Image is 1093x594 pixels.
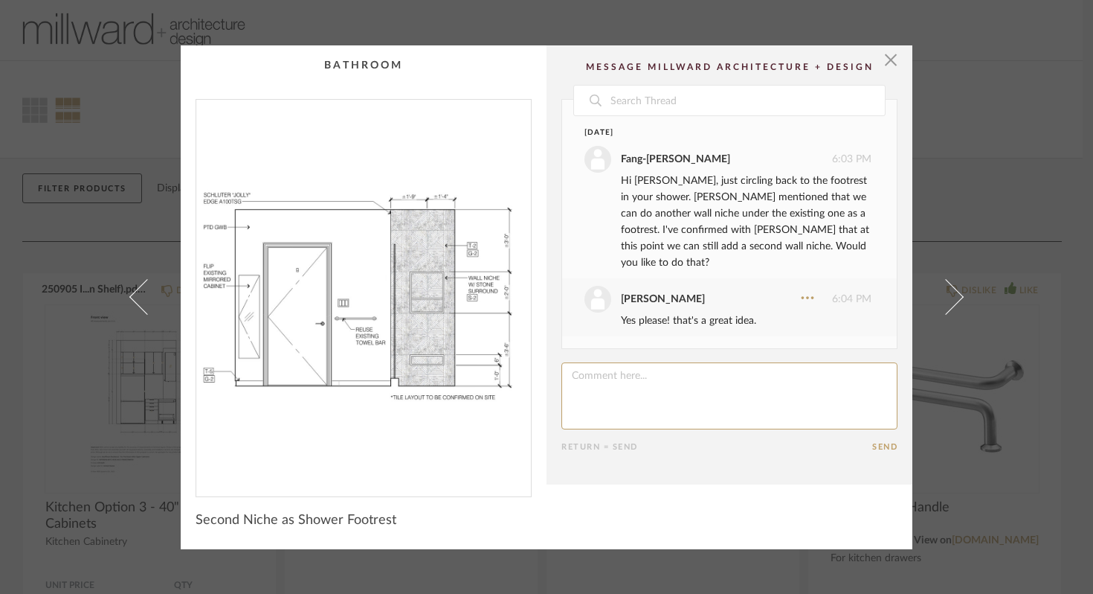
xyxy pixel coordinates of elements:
[621,291,705,307] div: [PERSON_NAME]
[621,313,871,329] div: Yes please! that's a great idea.
[876,45,906,75] button: Close
[561,442,872,452] div: Return = Send
[609,86,885,115] input: Search Thread
[584,146,871,173] div: 6:03 PM
[584,286,871,313] div: 6:04 PM
[584,127,844,138] div: [DATE]
[196,100,531,485] img: bf4b85ab-b81e-4199-95f6-a21dc49b0005_1000x1000.jpg
[196,512,396,528] span: Second Niche as Shower Footrest
[196,100,531,485] div: 0
[621,173,871,271] div: Hi [PERSON_NAME], just circling back to the footrest in your shower. [PERSON_NAME] mentioned that...
[621,151,730,167] div: Fang-[PERSON_NAME]
[872,442,897,452] button: Send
